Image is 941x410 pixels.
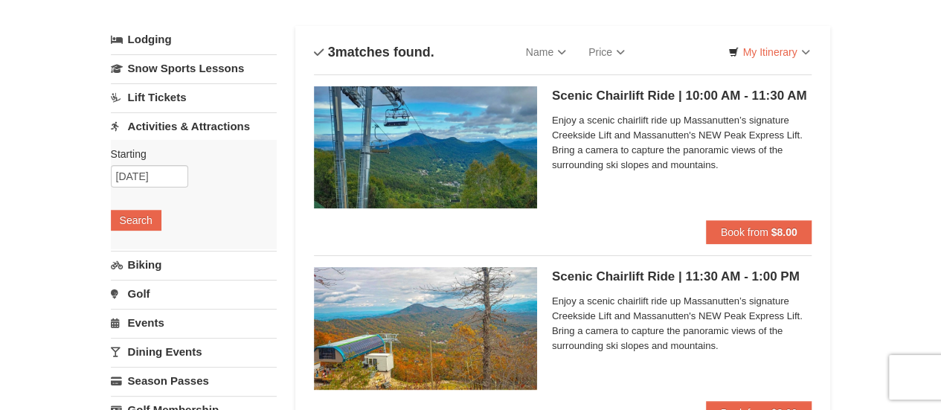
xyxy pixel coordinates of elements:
[552,269,812,284] h5: Scenic Chairlift Ride | 11:30 AM - 1:00 PM
[111,26,277,53] a: Lodging
[314,267,537,389] img: 24896431-13-a88f1aaf.jpg
[706,220,812,244] button: Book from $8.00
[111,54,277,82] a: Snow Sports Lessons
[314,86,537,208] img: 24896431-1-a2e2611b.jpg
[314,45,434,60] h4: matches found.
[552,89,812,103] h5: Scenic Chairlift Ride | 10:00 AM - 11:30 AM
[111,367,277,394] a: Season Passes
[111,338,277,365] a: Dining Events
[721,226,768,238] span: Book from
[552,113,812,173] span: Enjoy a scenic chairlift ride up Massanutten’s signature Creekside Lift and Massanutten's NEW Pea...
[111,309,277,336] a: Events
[111,112,277,140] a: Activities & Attractions
[515,37,577,67] a: Name
[111,147,266,161] label: Starting
[111,251,277,278] a: Biking
[577,37,636,67] a: Price
[552,294,812,353] span: Enjoy a scenic chairlift ride up Massanutten’s signature Creekside Lift and Massanutten's NEW Pea...
[328,45,335,60] span: 3
[111,210,161,231] button: Search
[719,41,819,63] a: My Itinerary
[111,83,277,111] a: Lift Tickets
[771,226,797,238] strong: $8.00
[111,280,277,307] a: Golf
